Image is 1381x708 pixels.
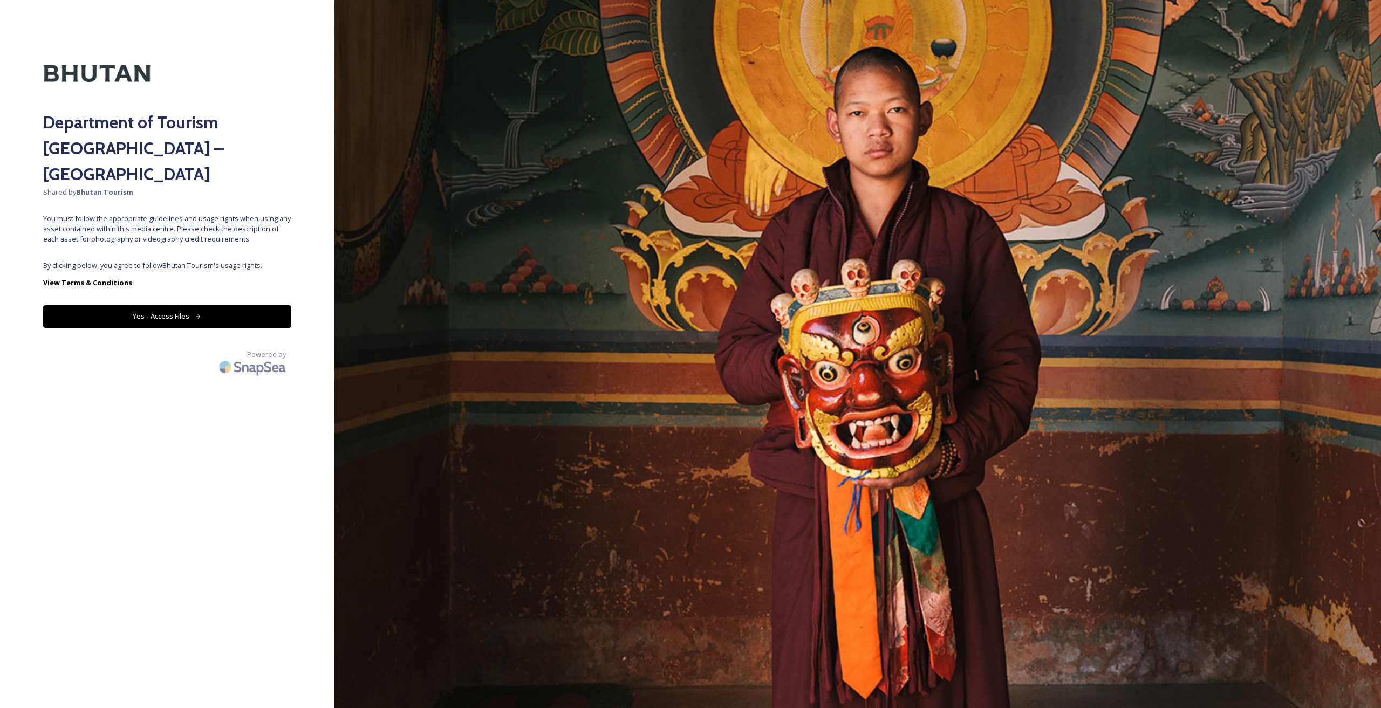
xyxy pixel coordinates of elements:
button: Yes - Access Files [43,305,291,327]
strong: Bhutan Tourism [76,187,133,197]
strong: View Terms & Conditions [43,278,132,287]
span: Shared by [43,187,291,197]
span: Powered by [247,349,286,360]
h2: Department of Tourism [GEOGRAPHIC_DATA] – [GEOGRAPHIC_DATA] [43,109,291,187]
img: Kingdom-of-Bhutan-Logo.png [43,43,151,104]
span: You must follow the appropriate guidelines and usage rights when using any asset contained within... [43,214,291,245]
span: By clicking below, you agree to follow Bhutan Tourism 's usage rights. [43,260,291,271]
a: View Terms & Conditions [43,276,291,289]
img: SnapSea Logo [216,354,291,380]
